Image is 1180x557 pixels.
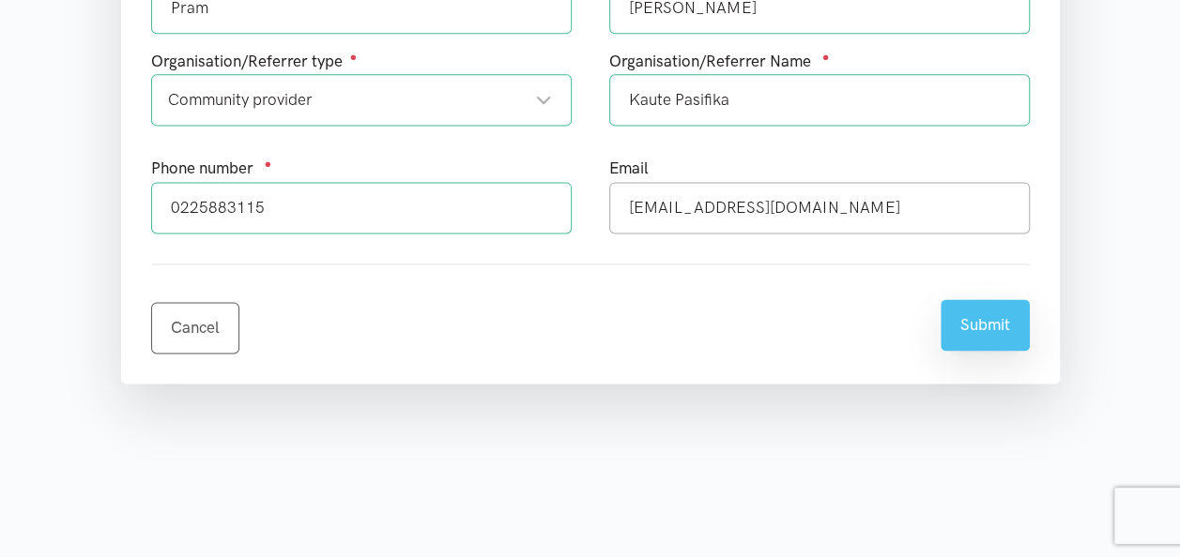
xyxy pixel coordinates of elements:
[350,50,358,64] sup: ●
[168,87,552,113] div: Community provider
[265,157,272,171] sup: ●
[609,49,811,74] label: Organisation/Referrer Name
[609,156,649,181] label: Email
[151,156,253,181] label: Phone number
[151,49,572,74] div: Organisation/Referrer type
[822,50,830,64] sup: ●
[941,299,1030,351] button: Submit
[151,302,239,354] a: Cancel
